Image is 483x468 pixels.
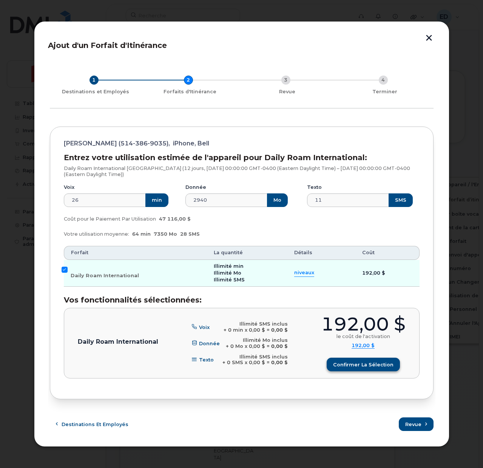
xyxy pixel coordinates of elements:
span: iPhone, Bell [173,141,209,147]
span: 0,00 $ = [249,343,270,349]
div: Revue [242,89,333,95]
div: 192,00 $ [321,315,406,334]
div: Illimité SMS inclus [222,354,288,360]
h3: Entrez votre utilisation estimée de l'appareil pour Daily Roam International: [64,153,420,162]
span: Illimité Mo [214,270,241,276]
span: [PERSON_NAME] (514-386-9035), [64,141,170,147]
button: Revue [399,417,434,431]
button: Mo [267,193,288,207]
label: Donnée [185,184,206,190]
span: + 0 min x [224,327,247,333]
span: Revue [405,421,421,428]
div: Illimité SMS inclus [224,321,288,327]
span: Ajout d'un Forfait d'Itinérance [48,41,167,50]
span: Illimité SMS [214,277,245,283]
div: le coût de l'activation [336,334,390,340]
th: Détails [287,246,355,259]
span: Illimité min [214,263,244,269]
h3: Vos fonctionnalités sélectionnées: [64,296,420,304]
th: Forfait [64,246,207,259]
div: Illimité Mo inclus [226,337,288,343]
div: 4 [379,76,388,85]
summary: 192,00 $ [352,343,375,349]
span: Destinations et Employés [62,421,128,428]
button: min [145,193,168,207]
span: Donnée [199,340,220,346]
button: Confirmer la sélection [327,358,400,371]
summary: niveaux [294,269,314,276]
span: 64 min [132,231,151,237]
span: Votre utilisation moyenne: [64,231,129,237]
b: 0,00 $ [271,327,288,333]
span: 28 SMS [180,231,200,237]
td: 192,00 $ [355,260,420,287]
th: Coût [355,246,420,259]
span: Confirmer la sélection [333,361,393,368]
span: + 0 Mo x [226,343,247,349]
span: 47 116,00 $ [159,216,191,222]
p: Daily Roam International [GEOGRAPHIC_DATA] (12 jours, [DATE] 00:00:00 GMT-0400 (Eastern Daylight ... [64,165,420,177]
span: 0,00 $ = [249,360,270,365]
span: Texto [199,357,214,363]
div: Destinations et Employés [53,89,138,95]
span: Voix [199,324,210,330]
span: Daily Roam International [71,273,139,278]
span: 7350 Mo [154,231,177,237]
div: 3 [281,76,290,85]
div: Terminer [339,89,431,95]
b: 0,00 $ [271,360,288,365]
button: Destinations et Employés [50,417,135,431]
p: Daily Roam International [78,339,158,345]
span: Coût pour le Paiement Par Utilisation [64,216,156,222]
span: 0,00 $ = [249,327,270,333]
th: La quantité [207,246,287,259]
b: 0,00 $ [271,343,288,349]
label: Texto [307,184,322,190]
span: + 0 SMS x [222,360,247,365]
button: SMS [389,193,413,207]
